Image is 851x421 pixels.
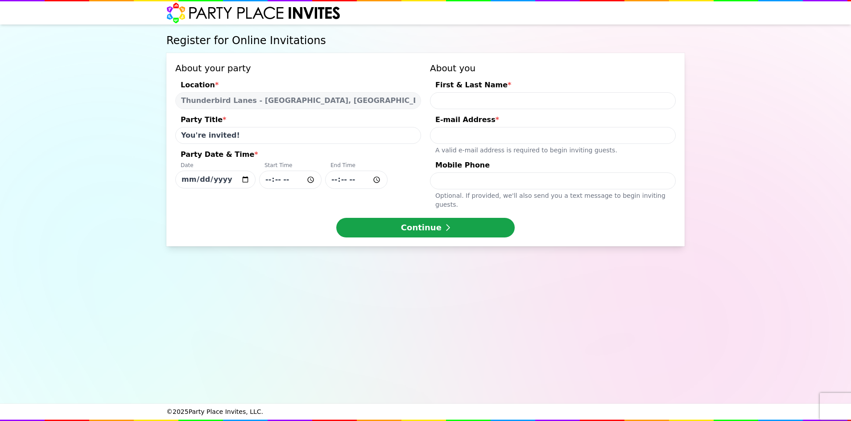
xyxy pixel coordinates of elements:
h3: About you [430,62,676,74]
input: Party Title* [175,127,421,144]
input: Party Date & Time*DateStart TimeEnd Time [259,171,322,189]
div: Party Date & Time [175,149,421,162]
button: Continue [336,218,515,237]
div: Mobile Phone [430,160,676,172]
input: First & Last Name* [430,92,676,109]
div: Date [175,162,256,171]
input: Mobile PhoneOptional. If provided, we'll also send you a text message to begin inviting guests. [430,172,676,189]
div: Location [175,80,421,92]
input: E-mail Address*A valid e-mail address is required to begin inviting guests. [430,127,676,144]
div: Optional. If provided, we ' ll also send you a text message to begin inviting guests. [430,189,676,209]
div: End Time [325,162,388,171]
img: Party Place Invites [166,2,341,24]
div: © 2025 Party Place Invites, LLC. [166,404,685,420]
div: First & Last Name [430,80,676,92]
div: Party Title [175,114,421,127]
select: Location* [175,92,421,109]
h3: About your party [175,62,421,74]
div: E-mail Address [430,114,676,127]
h1: Register for Online Invitations [166,33,685,48]
div: Start Time [259,162,322,171]
input: Party Date & Time*DateStart TimeEnd Time [325,171,388,189]
input: Party Date & Time*DateStart TimeEnd Time [175,171,256,188]
div: A valid e-mail address is required to begin inviting guests. [430,144,676,155]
